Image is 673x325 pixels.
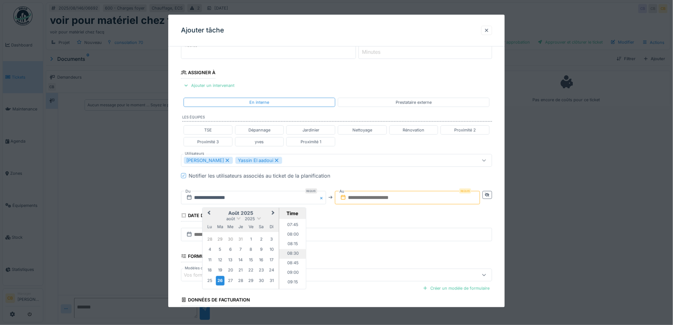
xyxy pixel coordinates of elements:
[189,172,330,180] div: Notifier les utilisateurs associés au ticket de la planification
[361,48,382,56] label: Minutes
[226,223,235,231] div: mercredi
[255,139,264,145] div: yves
[205,276,214,285] div: Choose lundi 25 août 2025
[182,115,492,122] label: Les équipes
[403,127,424,133] div: Rénovation
[279,259,306,268] li: 08:45
[247,276,255,285] div: Choose vendredi 29 août 2025
[226,266,235,274] div: Choose mercredi 20 août 2025
[281,210,304,216] div: Time
[181,26,224,34] h3: Ajouter tâche
[216,266,224,274] div: Choose mardi 19 août 2025
[302,127,319,133] div: Jardinier
[279,278,306,287] li: 09:15
[247,255,255,264] div: Choose vendredi 15 août 2025
[184,157,233,164] div: [PERSON_NAME]
[279,221,306,230] li: 07:45
[181,251,220,262] div: Formulaires
[420,284,492,293] div: Créer un modèle de formulaire
[279,287,306,297] li: 09:30
[319,191,326,204] button: Close
[248,127,270,133] div: Dépannage
[257,223,266,231] div: samedi
[459,188,471,194] div: Requis
[269,208,279,219] button: Next Month
[216,255,224,264] div: Choose mardi 12 août 2025
[305,188,317,194] div: Requis
[181,295,250,306] div: Données de facturation
[279,240,306,249] li: 08:15
[226,245,235,254] div: Choose mercredi 6 août 2025
[247,235,255,243] div: Choose vendredi 1 août 2025
[205,266,214,274] div: Choose lundi 18 août 2025
[236,235,245,243] div: Choose jeudi 31 juillet 2025
[267,245,276,254] div: Choose dimanche 10 août 2025
[184,265,227,271] label: Modèles de formulaires
[226,255,235,264] div: Choose mercredi 13 août 2025
[257,255,266,264] div: Choose samedi 16 août 2025
[301,139,321,145] div: Proximité 1
[279,268,306,278] li: 09:00
[226,276,235,285] div: Choose mercredi 27 août 2025
[197,139,219,145] div: Proximité 3
[203,208,213,219] button: Previous Month
[226,216,235,221] span: août
[352,127,372,133] div: Nettoyage
[205,223,214,231] div: lundi
[236,255,245,264] div: Choose jeudi 14 août 2025
[236,276,245,285] div: Choose jeudi 28 août 2025
[204,127,212,133] div: TSE
[396,99,432,105] div: Prestataire externe
[203,210,279,216] h2: août 2025
[267,255,276,264] div: Choose dimanche 17 août 2025
[236,266,245,274] div: Choose jeudi 21 août 2025
[205,235,214,243] div: Choose lundi 28 juillet 2025
[267,223,276,231] div: dimanche
[454,127,476,133] div: Proximité 2
[279,249,306,259] li: 08:30
[216,245,224,254] div: Choose mardi 5 août 2025
[267,276,276,285] div: Choose dimanche 31 août 2025
[247,223,255,231] div: vendredi
[279,219,306,289] ul: Time
[247,245,255,254] div: Choose vendredi 8 août 2025
[184,272,226,279] div: Vos formulaires
[226,235,235,243] div: Choose mercredi 30 juillet 2025
[235,157,282,164] div: Yassin El aadoui
[216,223,224,231] div: mardi
[250,99,269,105] div: En interne
[267,266,276,274] div: Choose dimanche 24 août 2025
[339,188,345,195] label: Au
[267,235,276,243] div: Choose dimanche 3 août 2025
[181,68,215,79] div: Assigner à
[181,81,237,90] div: Ajouter un intervenant
[236,245,245,254] div: Choose jeudi 7 août 2025
[216,276,224,285] div: Choose mardi 26 août 2025
[236,223,245,231] div: jeudi
[245,216,255,221] span: 2025
[247,266,255,274] div: Choose vendredi 22 août 2025
[205,234,277,286] div: Month août, 2025
[185,188,191,195] label: Du
[205,245,214,254] div: Choose lundi 4 août 2025
[279,230,306,240] li: 08:00
[257,245,266,254] div: Choose samedi 9 août 2025
[184,151,205,156] label: Utilisateurs
[257,266,266,274] div: Choose samedi 23 août 2025
[205,255,214,264] div: Choose lundi 11 août 2025
[216,235,224,243] div: Choose mardi 29 juillet 2025
[257,276,266,285] div: Choose samedi 30 août 2025
[257,235,266,243] div: Choose samedi 2 août 2025
[181,211,265,222] div: Date de fin prévue de la tâche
